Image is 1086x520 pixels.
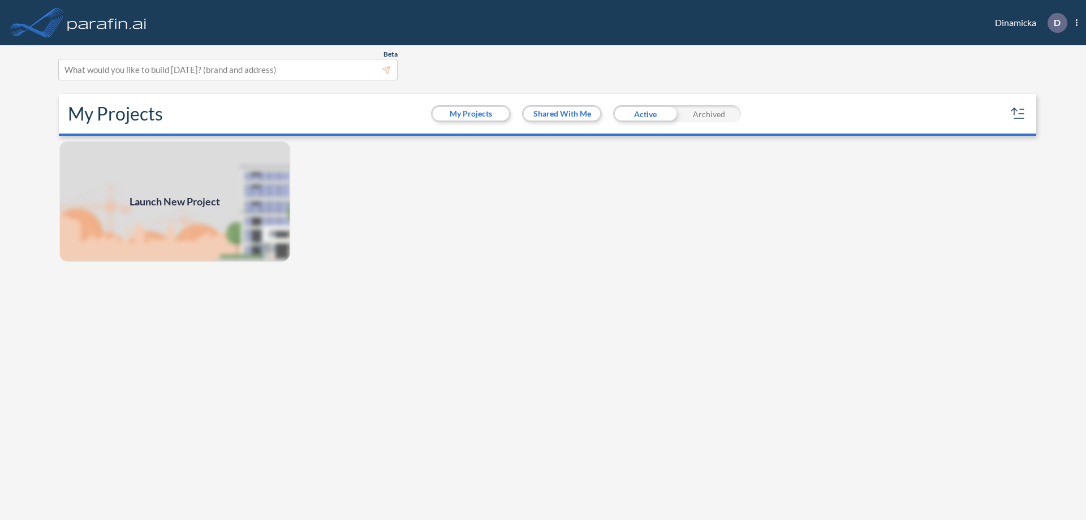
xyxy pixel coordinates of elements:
[59,140,291,263] img: add
[1054,18,1061,28] p: D
[65,11,149,34] img: logo
[433,107,509,121] button: My Projects
[68,103,163,124] h2: My Projects
[524,107,600,121] button: Shared With Me
[677,105,741,122] div: Archived
[1009,105,1027,123] button: sort
[130,194,220,209] span: Launch New Project
[613,105,677,122] div: Active
[978,13,1078,33] div: Dinamicka
[383,50,398,59] span: Beta
[59,140,291,263] a: Launch New Project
